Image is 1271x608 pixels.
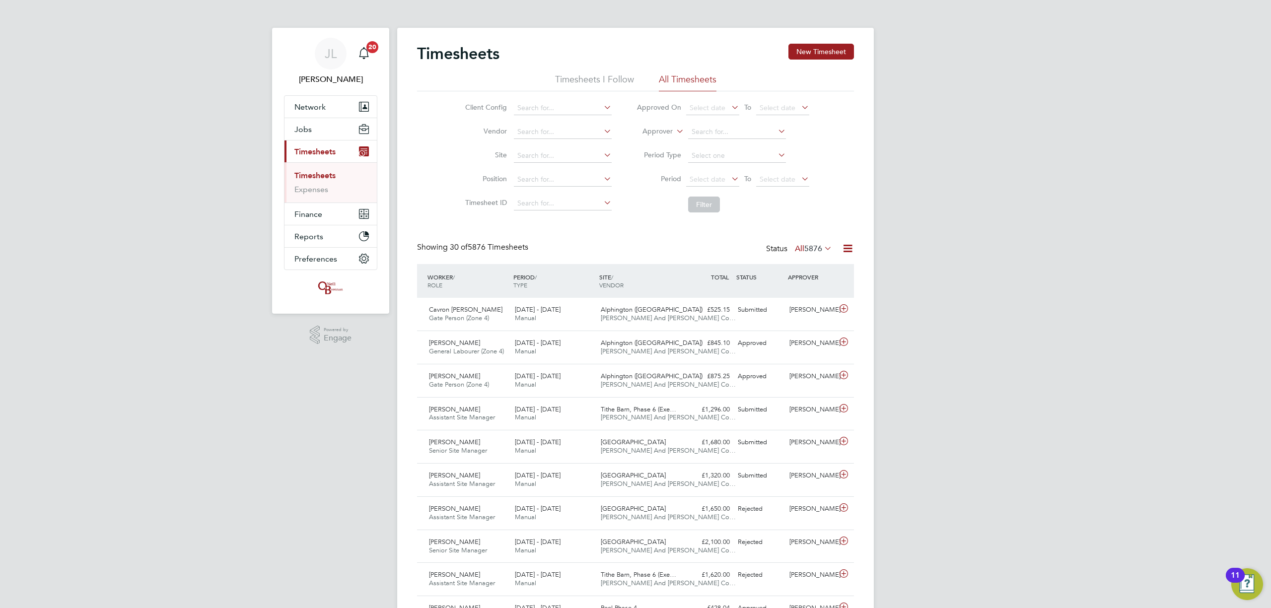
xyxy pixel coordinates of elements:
label: Period Type [636,150,681,159]
div: [PERSON_NAME] [785,368,837,385]
span: [PERSON_NAME] And [PERSON_NAME] Co… [601,579,736,587]
span: 20 [366,41,378,53]
span: [PERSON_NAME] [429,372,480,380]
div: Approved [734,368,785,385]
a: Expenses [294,185,328,194]
button: Open Resource Center, 11 new notifications [1231,568,1263,600]
span: Engage [324,334,352,342]
button: New Timesheet [788,44,854,60]
span: 30 of [450,242,468,252]
label: Approved On [636,103,681,112]
span: [DATE] - [DATE] [515,438,561,446]
button: Finance [284,203,377,225]
div: Status [766,242,834,256]
label: Position [462,174,507,183]
span: Gate Person (Zone 4) [429,314,489,322]
span: General Labourer (Zone 4) [429,347,504,355]
span: [PERSON_NAME] [429,405,480,413]
span: Manual [515,446,536,455]
div: £1,620.00 [682,567,734,583]
label: Client Config [462,103,507,112]
li: All Timesheets [659,73,716,91]
span: [GEOGRAPHIC_DATA] [601,504,666,513]
input: Search for... [688,125,786,139]
span: Preferences [294,254,337,264]
span: Tithe Barn, Phase 6 (Exe… [601,405,676,413]
div: £875.25 [682,368,734,385]
span: Select date [760,103,795,112]
span: VENDOR [599,281,624,289]
span: [GEOGRAPHIC_DATA] [601,438,666,446]
span: Jobs [294,125,312,134]
label: Approver [628,127,673,136]
span: Senior Site Manager [429,446,487,455]
span: [PERSON_NAME] And [PERSON_NAME] Co… [601,413,736,421]
span: Gate Person (Zone 4) [429,380,489,389]
div: [PERSON_NAME] [785,468,837,484]
span: Assistant Site Manager [429,513,495,521]
span: [DATE] - [DATE] [515,338,561,347]
h2: Timesheets [417,44,499,64]
span: [DATE] - [DATE] [515,570,561,579]
div: PERIOD [511,268,597,294]
span: [PERSON_NAME] And [PERSON_NAME] Co… [601,513,736,521]
div: £525.15 [682,302,734,318]
div: [PERSON_NAME] [785,501,837,517]
span: Assistant Site Manager [429,579,495,587]
button: Timesheets [284,140,377,162]
span: / [535,273,537,281]
span: Timesheets [294,147,336,156]
div: £1,296.00 [682,402,734,418]
input: Search for... [514,197,612,210]
div: Submitted [734,302,785,318]
span: Select date [690,175,725,184]
img: oneillandbrennan-logo-retina.png [316,280,345,296]
span: Cavron [PERSON_NAME] [429,305,502,314]
span: Assistant Site Manager [429,479,495,488]
span: [DATE] - [DATE] [515,538,561,546]
span: Alphington ([GEOGRAPHIC_DATA]) [601,372,703,380]
span: [PERSON_NAME] [429,338,480,347]
a: 20 [354,38,374,69]
label: Period [636,174,681,183]
span: Select date [690,103,725,112]
div: WORKER [425,268,511,294]
span: Manual [515,314,536,322]
div: Showing [417,242,530,253]
input: Select one [688,149,786,163]
span: [DATE] - [DATE] [515,305,561,314]
button: Jobs [284,118,377,140]
span: Manual [515,579,536,587]
span: Reports [294,232,323,241]
span: Network [294,102,326,112]
div: 11 [1231,575,1240,588]
span: Manual [515,479,536,488]
div: Rejected [734,534,785,550]
a: Go to home page [284,280,377,296]
button: Filter [688,197,720,212]
span: [PERSON_NAME] And [PERSON_NAME] Co… [601,314,736,322]
li: Timesheets I Follow [555,73,634,91]
span: Manual [515,347,536,355]
span: To [741,101,754,114]
label: Vendor [462,127,507,135]
span: Select date [760,175,795,184]
span: Manual [515,546,536,554]
span: Alphington ([GEOGRAPHIC_DATA]) [601,338,703,347]
span: [PERSON_NAME] [429,570,480,579]
span: Senior Site Manager [429,546,487,554]
input: Search for... [514,173,612,187]
span: Manual [515,413,536,421]
span: [PERSON_NAME] And [PERSON_NAME] Co… [601,546,736,554]
span: Jordan Lee [284,73,377,85]
nav: Main navigation [272,28,389,314]
span: / [611,273,613,281]
input: Search for... [514,125,612,139]
label: Timesheet ID [462,198,507,207]
div: £2,100.00 [682,534,734,550]
div: £1,680.00 [682,434,734,451]
span: [DATE] - [DATE] [515,405,561,413]
div: Timesheets [284,162,377,203]
span: To [741,172,754,185]
span: [DATE] - [DATE] [515,471,561,479]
